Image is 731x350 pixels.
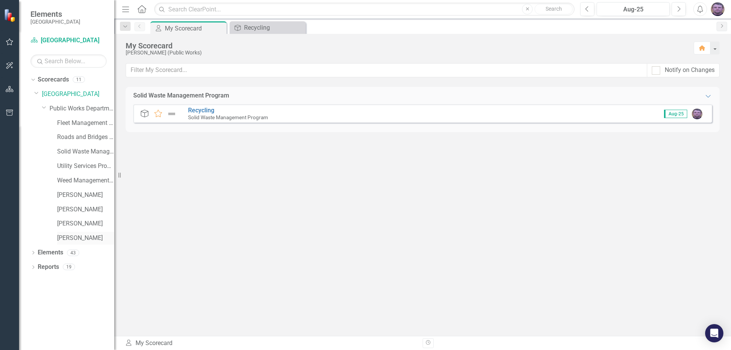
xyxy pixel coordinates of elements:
span: Aug-25 [664,110,687,118]
button: Search [535,4,573,14]
img: Not Defined [167,109,177,118]
img: Matthew Dial [711,2,725,16]
a: [GEOGRAPHIC_DATA] [30,36,107,45]
div: Solid Waste Management Program [133,91,229,100]
a: [PERSON_NAME] [57,219,114,228]
div: 11 [73,77,85,83]
div: [PERSON_NAME] (Public Works) [126,50,686,56]
div: My Scorecard [126,42,686,50]
img: Matthew Dial [692,109,702,119]
a: Solid Waste Management Program [57,147,114,156]
div: Open Intercom Messenger [705,324,723,342]
span: Elements [30,10,80,19]
a: Scorecards [38,75,69,84]
small: [GEOGRAPHIC_DATA] [30,19,80,25]
span: Search [546,6,562,12]
a: [GEOGRAPHIC_DATA] [42,90,114,99]
small: Solid Waste Management Program [188,114,268,120]
div: 43 [67,249,79,256]
div: Aug-25 [599,5,667,14]
a: [PERSON_NAME] [57,234,114,243]
div: Recycling [244,23,304,32]
a: Elements [38,248,63,257]
button: Aug-25 [597,2,670,16]
div: My Scorecard [125,339,417,348]
a: Weed Management Program [57,176,114,185]
a: Recycling [188,107,214,114]
a: [PERSON_NAME] [57,205,114,214]
a: Fleet Management Program [57,119,114,128]
img: ClearPoint Strategy [4,9,17,22]
a: Reports [38,263,59,272]
input: Search ClearPoint... [154,3,575,16]
a: Recycling [231,23,304,32]
a: [PERSON_NAME] [57,191,114,200]
input: Filter My Scorecard... [126,63,647,77]
a: Public Works Department [49,104,114,113]
a: Roads and Bridges Program [57,133,114,142]
a: Utility Services Program [57,162,114,171]
div: My Scorecard [165,24,225,33]
div: Notify on Changes [665,66,715,75]
div: 19 [63,264,75,270]
input: Search Below... [30,54,107,68]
